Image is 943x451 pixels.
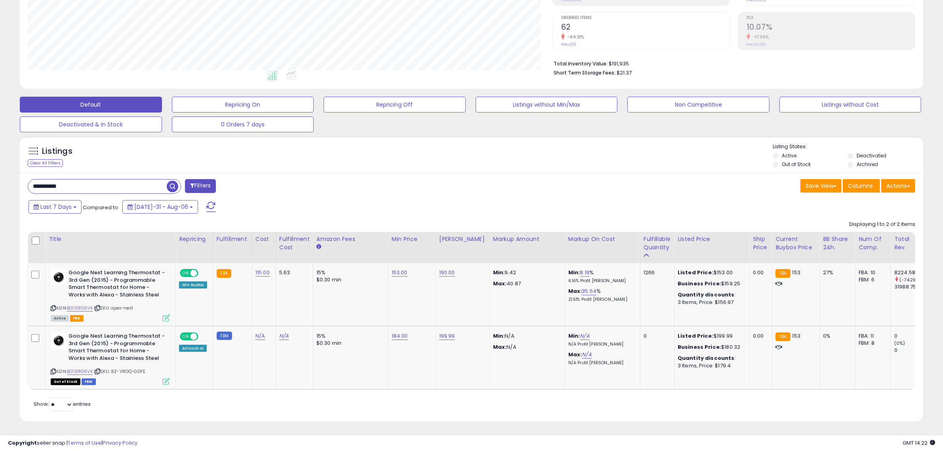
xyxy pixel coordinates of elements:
p: 6.16% Profit [PERSON_NAME] [568,278,634,284]
div: 3 Items, Price: $179.4 [678,362,743,369]
span: ON [181,333,191,340]
span: OFF [197,270,210,277]
p: 9.42 [493,269,559,276]
button: Default [20,97,162,113]
p: N/A [493,344,559,351]
div: [PERSON_NAME] [439,235,486,243]
span: 153 [793,332,800,340]
div: seller snap | | [8,440,137,447]
b: Min: [568,269,580,276]
h2: 62 [561,23,730,33]
button: Non Competitive [627,97,770,113]
div: $199.99 [678,333,743,340]
button: Listings without Min/Max [476,97,618,113]
span: Ordered Items [561,16,730,20]
a: 199.99 [439,332,455,340]
span: OFF [197,333,210,340]
button: Last 7 Days [29,200,82,214]
b: Business Price: [678,343,721,351]
a: 190.00 [439,269,455,277]
div: $159.25 [678,280,743,287]
div: Ship Price [753,235,769,252]
span: $21.37 [617,69,632,76]
div: Fulfillment [217,235,249,243]
a: Privacy Policy [103,439,137,447]
div: 0 [894,347,926,354]
div: Fulfillment Cost [279,235,310,252]
a: B0131RG6VK [67,368,93,375]
small: FBM [217,332,232,340]
b: Listed Price: [678,269,714,276]
a: Terms of Use [68,439,101,447]
span: 153 [793,269,800,276]
label: Deactivated [857,152,886,159]
a: 153.00 [392,269,408,277]
small: FBA [775,269,790,278]
div: Win BuyBox [179,281,207,289]
a: N/A [255,332,265,340]
span: Columns [848,182,873,190]
div: % [568,288,634,302]
a: N/A [582,351,591,359]
a: N/A [580,332,589,340]
b: Google Nest Learning Thermostat - 3rd Gen (2015) - Programmable Smart Thermostat for Home - Works... [69,333,165,364]
button: [DATE]-31 - Aug-06 [122,200,198,214]
p: N/A Profit [PERSON_NAME] [568,360,634,366]
small: -17.59% [750,34,769,40]
div: Listed Price [678,235,746,243]
div: 0 [894,333,926,340]
div: 0.00 [753,333,766,340]
b: Business Price: [678,280,721,287]
span: | SKU: apex-nest [94,305,133,311]
div: 5.63 [279,269,307,276]
button: Repricing On [172,97,314,113]
p: 21.51% Profit [PERSON_NAME] [568,297,634,302]
a: B0131RG6VK [67,305,93,311]
div: 27% [823,269,849,276]
span: 2025-08-14 14:22 GMT [903,439,935,447]
div: FBM: 6 [859,276,885,283]
label: Archived [857,161,878,168]
button: 0 Orders 7 days [172,117,314,132]
div: $0.30 min [316,276,382,283]
small: (-74.29%) [899,277,921,283]
div: 8224.58 [894,269,926,276]
div: ASIN: [51,269,170,321]
span: Show: entries [34,400,91,408]
div: 0% [823,333,849,340]
small: Prev: 202 [561,42,576,47]
div: Markup Amount [493,235,562,243]
small: FBA [217,269,231,278]
small: (0%) [894,340,905,346]
span: FBM [82,378,96,385]
a: N/A [279,332,289,340]
img: 31xvozI2-8L._SL40_.jpg [51,333,67,348]
div: 0.00 [753,269,766,276]
b: Min: [568,332,580,340]
button: Deactivated & In Stock [20,117,162,132]
b: Max: [568,287,582,295]
div: % [568,269,634,284]
div: $153.00 [678,269,743,276]
h2: 10.07% [747,23,915,33]
b: Listed Price: [678,332,714,340]
img: 31xvozI2-8L._SL40_.jpg [51,269,67,285]
button: Actions [881,179,915,193]
span: Last 7 Days [40,203,72,211]
div: 15% [316,333,382,340]
div: Min Price [392,235,432,243]
div: Total Rev. [894,235,923,252]
div: ASIN: [51,333,170,384]
span: ROI [747,16,915,20]
div: $0.30 min [316,340,382,347]
div: Fulfillable Quantity [644,235,671,252]
b: Google Nest Learning Thermostat - 3rd Gen (2015) - Programmable Smart Thermostat for Home - Works... [69,269,165,300]
small: Prev: 12.22% [747,42,766,47]
div: FBM: 8 [859,340,885,347]
a: 8.19 [580,269,589,277]
div: FBA: 11 [859,333,885,340]
div: Markup on Cost [568,235,637,243]
b: Total Inventory Value: [554,60,608,67]
div: $180.32 [678,344,743,351]
span: | SKU: 8Z-VROQ-G0FE [94,368,145,375]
